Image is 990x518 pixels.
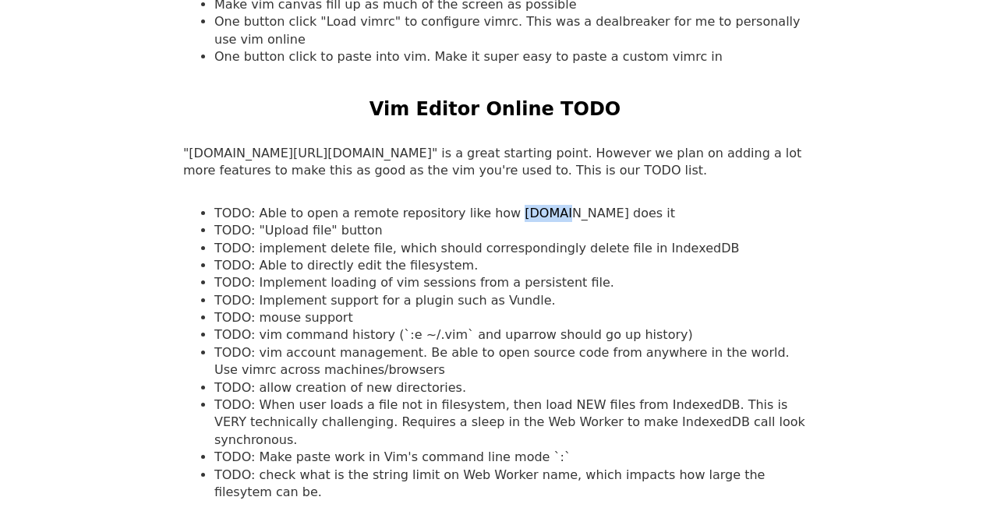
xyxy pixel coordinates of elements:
[214,292,807,309] li: TODO: Implement support for a plugin such as Vundle.
[214,205,807,222] li: TODO: Able to open a remote repository like how [DOMAIN_NAME] does it
[214,48,807,65] li: One button click to paste into vim. Make it super easy to paste a custom vimrc in
[214,326,807,344] li: TODO: vim command history (`:e ~/.vim` and uparrow should go up history)
[214,13,807,48] li: One button click "Load vimrc" to configure vimrc. This was a dealbreaker for me to personally use...
[369,97,621,123] h2: Vim Editor Online TODO
[214,449,807,466] li: TODO: Make paste work in Vim's command line mode `:`
[214,240,807,257] li: TODO: implement delete file, which should correspondingly delete file in IndexedDB
[214,379,807,396] li: TODO: allow creation of new directories.
[214,309,807,326] li: TODO: mouse support
[214,344,807,379] li: TODO: vim account management. Be able to open source code from anywhere in the world. Use vimrc a...
[214,396,807,449] li: TODO: When user loads a file not in filesystem, then load NEW files from IndexedDB. This is VERY ...
[214,222,807,239] li: TODO: "Upload file" button
[214,467,807,502] li: TODO: check what is the string limit on Web Worker name, which impacts how large the filesytem ca...
[214,257,807,274] li: TODO: Able to directly edit the filesystem.
[214,274,807,291] li: TODO: Implement loading of vim sessions from a persistent file.
[183,145,807,180] p: "[DOMAIN_NAME][URL][DOMAIN_NAME]" is a great starting point. However we plan on adding a lot more...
